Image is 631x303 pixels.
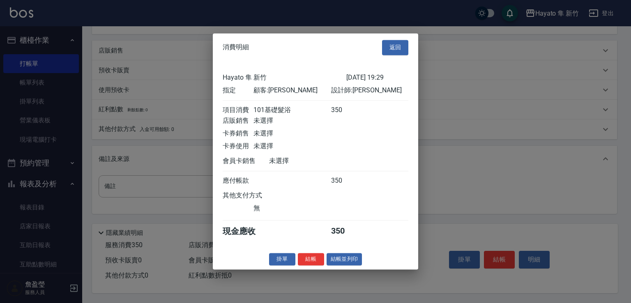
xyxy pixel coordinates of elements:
span: 消費明細 [223,44,249,52]
div: 未選擇 [253,117,331,125]
div: 顧客: [PERSON_NAME] [253,86,331,95]
button: 返回 [382,40,408,55]
div: 350 [331,106,362,115]
div: 指定 [223,86,253,95]
div: 項目消費 [223,106,253,115]
div: 無 [253,204,331,213]
div: 應付帳款 [223,177,253,185]
div: 卡券使用 [223,142,253,151]
button: 掛單 [269,253,295,266]
button: 結帳 [298,253,324,266]
div: 店販銷售 [223,117,253,125]
div: 會員卡銷售 [223,157,269,165]
div: 現金應收 [223,226,269,237]
div: Hayato 隼 新竹 [223,73,346,82]
div: 101基礎髮浴 [253,106,331,115]
div: 未選擇 [253,129,331,138]
div: 350 [331,177,362,185]
button: 結帳並列印 [327,253,362,266]
div: 設計師: [PERSON_NAME] [331,86,408,95]
div: 其他支付方式 [223,191,285,200]
div: 未選擇 [269,157,346,165]
div: 卡券銷售 [223,129,253,138]
div: 未選擇 [253,142,331,151]
div: [DATE] 19:29 [346,73,408,82]
div: 350 [331,226,362,237]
